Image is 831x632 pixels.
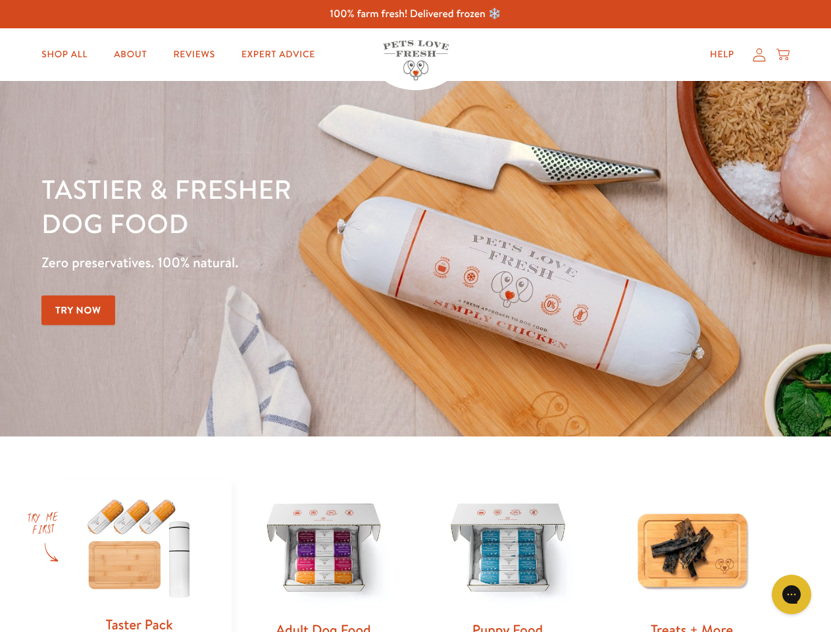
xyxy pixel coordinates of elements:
[31,41,98,68] a: Shop All
[41,296,115,325] a: Try Now
[41,251,540,275] p: Zero preservatives. 100% natural.
[699,41,745,68] a: Help
[231,41,326,68] a: Expert Advice
[163,41,225,68] a: Reviews
[765,570,818,619] iframe: Gorgias live chat messenger
[383,40,449,80] img: Pets Love Fresh
[41,172,540,240] h1: Tastier & fresher dog food
[103,41,157,68] a: About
